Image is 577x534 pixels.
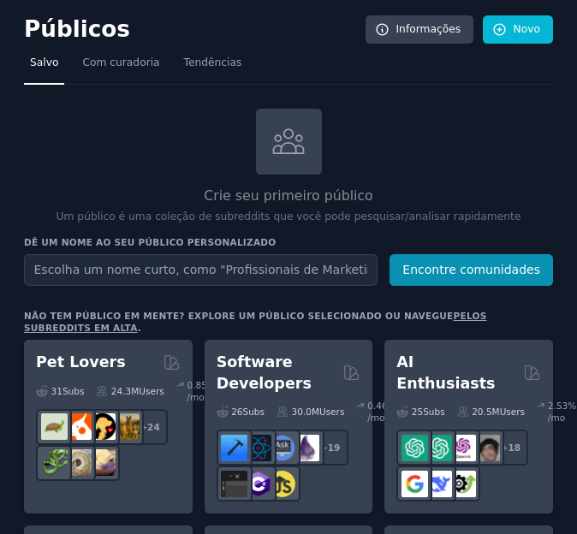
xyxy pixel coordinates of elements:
img: ArtificalIntelligence [473,435,500,461]
div: 31 Sub s [36,379,84,403]
input: Escolha um nome curto, como "Profissionais de Marketing Digital" ou "Cineastas" [24,254,378,286]
div: + 19 [312,430,348,466]
font: Crie seu primeiro público [204,187,372,204]
font: Novo [514,23,540,35]
img: AskComputerScience [269,435,295,461]
img: ballpython [65,449,92,476]
img: learnjavascript [269,471,295,497]
font: Não tem público em mente? Explore um público selecionado ou navegue [24,311,454,321]
img: dogbreed [113,413,140,440]
img: elixir [293,435,319,461]
img: DeepSeek [425,471,452,497]
img: OpenAIDev [449,435,476,461]
img: chatgpt_prompts_ [425,435,452,461]
font: Com curadoria [82,56,159,68]
img: leopardgeckos [89,449,116,476]
img: cockatiel [65,413,92,440]
img: reactnative [245,435,271,461]
font: Dê um nome ao seu público personalizado [24,237,276,247]
img: iOSProgramming [221,435,247,461]
div: 30.0M Users [277,400,344,424]
img: GoogleGeminiAI [402,471,428,497]
a: Novo [483,15,553,44]
font: Um público é uma coleção de subreddits que você pode pesquisar/analisar rapidamente [57,211,521,222]
h2: Pet Lovers [36,352,126,373]
div: 0.46 % /mo [367,400,400,424]
font: Tendências [184,56,242,68]
img: software [221,471,247,497]
img: chatgpt_promptDesign [402,435,428,461]
div: 26 Sub s [217,400,265,424]
img: PetAdvice [89,413,116,440]
a: Com curadoria [76,50,165,85]
h2: Software Developers [217,352,337,394]
font: Informações [396,23,461,35]
div: + 24 [132,409,168,445]
div: + 18 [492,430,528,466]
font: Encontre comunidades [402,263,540,276]
a: Informações [366,15,474,44]
a: Tendências [178,50,248,85]
img: turtle [41,413,68,440]
div: 0.85 % /mo [187,379,220,403]
div: 25 Sub s [396,400,444,424]
button: Encontre comunidades [390,254,553,286]
a: Salvo [24,50,64,85]
font: Salvo [30,56,58,68]
h2: AI Enthusiasts [396,352,517,394]
div: 20.5M Users [457,400,525,424]
img: herpetology [41,449,68,476]
font: Públicos [24,16,130,42]
font: . [138,323,141,333]
div: 24.3M Users [96,379,164,403]
img: csharp [245,471,271,497]
img: AItoolsCatalog [449,471,476,497]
